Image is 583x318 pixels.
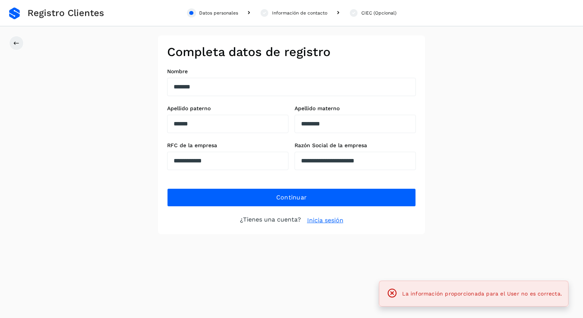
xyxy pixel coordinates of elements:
span: Registro Clientes [27,8,104,19]
span: La información proporcionada para el User no es correcta. [402,291,562,297]
div: Información de contacto [272,10,327,16]
label: Apellido materno [295,105,416,112]
a: Inicia sesión [307,216,343,225]
div: CIEC (Opcional) [361,10,396,16]
label: Nombre [167,68,416,75]
button: Continuar [167,188,416,207]
label: Apellido paterno [167,105,288,112]
label: Razón Social de la empresa [295,142,416,149]
span: Continuar [276,193,307,202]
h2: Completa datos de registro [167,45,416,59]
div: Datos personales [199,10,238,16]
label: RFC de la empresa [167,142,288,149]
p: ¿Tienes una cuenta? [240,216,301,225]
